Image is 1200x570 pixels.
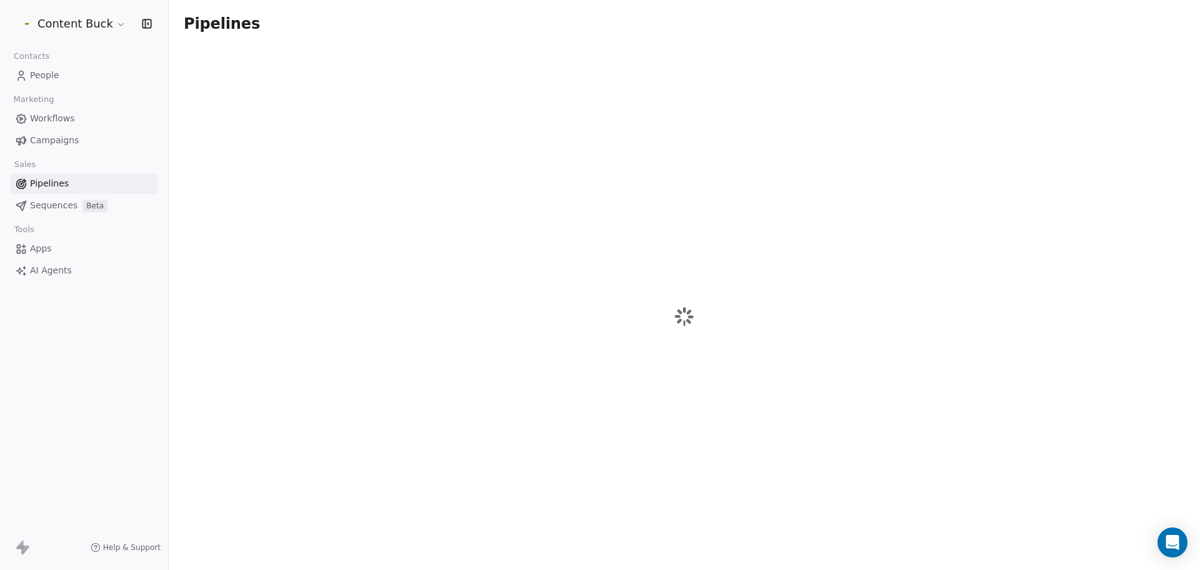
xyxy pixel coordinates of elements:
span: Campaigns [30,134,79,147]
span: Pipelines [30,177,69,190]
span: Pipelines [184,15,260,33]
span: Tools [9,220,39,239]
a: Workflows [10,108,158,129]
span: AI Agents [30,264,72,277]
span: Apps [30,242,52,255]
span: Contacts [8,47,55,66]
span: Help & Support [103,542,161,552]
button: Content Buck [15,13,129,34]
a: Help & Support [91,542,161,552]
a: AI Agents [10,260,158,281]
span: Sequences [30,199,77,212]
span: Workflows [30,112,75,125]
span: Sales [9,155,41,174]
a: Campaigns [10,130,158,151]
span: Marketing [8,90,59,109]
span: People [30,69,59,82]
div: Open Intercom Messenger [1157,527,1187,557]
a: Apps [10,238,158,259]
img: Black%20and%20Red%20Letter%20SM%20Elegant%20and%20Luxury%20Logo%20(1).png [17,16,32,31]
span: Beta [82,200,107,212]
a: SequencesBeta [10,195,158,216]
span: Content Buck [37,16,113,32]
a: People [10,65,158,86]
a: Pipelines [10,173,158,194]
